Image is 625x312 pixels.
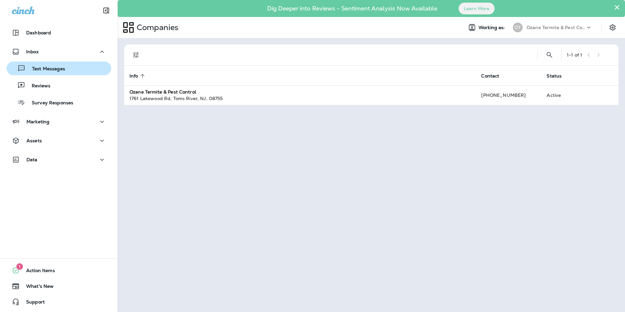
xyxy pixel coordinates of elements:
[7,264,111,277] button: 1Action Items
[513,23,523,32] div: OT
[129,48,143,61] button: Filters
[25,66,65,72] p: Text Messages
[7,153,111,166] button: Data
[20,284,54,291] span: What's New
[7,295,111,308] button: Support
[16,263,23,270] span: 1
[7,115,111,128] button: Marketing
[129,95,471,102] div: 1761 Lakewood Rd , Toms River , NJ , 08755
[479,25,506,30] span: Working as:
[547,73,570,79] span: Status
[20,268,55,276] span: Action Items
[567,52,582,58] div: 1 - 1 of 1
[26,138,42,143] p: Assets
[7,61,111,75] button: Text Messages
[7,78,111,92] button: Reviews
[543,48,556,61] button: Search Companies
[7,26,111,39] button: Dashboard
[26,157,38,162] p: Data
[26,119,49,124] p: Marketing
[607,22,618,33] button: Settings
[459,3,495,14] button: Learn More
[248,8,456,9] p: Dig Deeper into Reviews - Sentiment Analysis Now Available
[134,23,178,32] p: Companies
[26,30,51,35] p: Dashboard
[527,25,585,30] p: Ozane Termite & Pest Control
[7,280,111,293] button: What's New
[129,73,138,79] span: Info
[20,299,45,307] span: Support
[614,2,620,12] button: Close
[7,45,111,58] button: Inbox
[7,95,111,109] button: Survey Responses
[26,49,39,54] p: Inbox
[129,73,147,79] span: Info
[25,100,73,106] p: Survey Responses
[25,83,50,89] p: Reviews
[97,4,115,17] button: Collapse Sidebar
[481,73,508,79] span: Contact
[476,85,541,105] td: [PHONE_NUMBER]
[547,73,562,79] span: Status
[7,134,111,147] button: Assets
[541,85,583,105] td: Active
[129,89,196,95] strong: Ozane Termite & Pest Control
[481,73,499,79] span: Contact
